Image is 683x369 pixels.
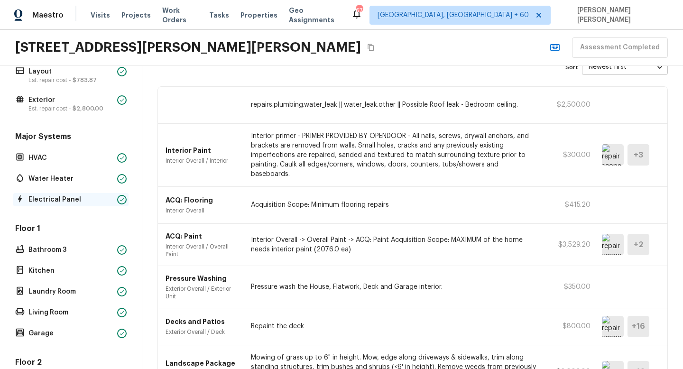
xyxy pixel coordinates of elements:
p: Exterior Overall / Deck [166,328,240,336]
p: Repaint the deck [251,322,536,331]
p: Interior Overall / Overall Paint [166,243,240,258]
span: [PERSON_NAME] [PERSON_NAME] [573,6,669,25]
p: Interior Overall -> Overall Paint -> ACQ: Paint Acquisition Scope: MAXIMUM of the home needs inte... [251,235,536,254]
p: Layout [28,67,113,76]
img: repair scope asset [602,144,624,166]
p: Est. repair cost - [28,76,113,84]
p: Kitchen [28,266,113,276]
span: Projects [121,10,151,20]
p: Interior Paint [166,146,240,155]
p: repairs.plumbing.water_leak || water_leak.other || Possible Roof leak - Bedroom ceiling. [251,100,536,110]
img: repair scope asset [602,234,624,255]
button: Copy Address [365,41,377,54]
h5: Major Systems [13,131,129,144]
span: Properties [240,10,277,20]
p: $415.20 [548,200,591,210]
p: Landscape Package [166,359,240,368]
p: Exterior [28,95,113,105]
img: repair scope asset [602,316,624,337]
h5: + 3 [634,150,643,160]
p: HVAC [28,153,113,163]
span: Work Orders [162,6,198,25]
span: $2,800.00 [73,106,103,111]
span: Tasks [209,12,229,18]
p: Laundry Room [28,287,113,296]
p: Interior Overall [166,207,240,214]
p: $350.00 [548,282,591,292]
p: Interior Overall / Interior [166,157,240,165]
p: ACQ: Paint [166,231,240,241]
p: Garage [28,329,113,338]
h5: + 16 [632,321,645,332]
h5: + 2 [634,240,643,250]
div: Newest first [582,55,668,80]
span: [GEOGRAPHIC_DATA], [GEOGRAPHIC_DATA] + 60 [378,10,529,20]
p: Pressure wash the House, Flatwork, Deck and Garage interior. [251,282,536,292]
p: $800.00 [548,322,591,331]
h5: Floor 1 [13,223,129,236]
p: Interior primer - PRIMER PROVIDED BY OPENDOOR - All nails, screws, drywall anchors, and brackets ... [251,131,536,179]
p: Electrical Panel [28,195,113,204]
div: 670 [356,6,362,15]
p: Pressure Washing [166,274,240,283]
p: Water Heater [28,174,113,184]
p: Living Room [28,308,113,317]
p: $300.00 [548,150,591,160]
span: $783.87 [73,77,97,83]
span: Geo Assignments [289,6,340,25]
p: Exterior Overall / Exterior Unit [166,285,240,300]
span: Visits [91,10,110,20]
h2: [STREET_ADDRESS][PERSON_NAME][PERSON_NAME] [15,39,361,56]
span: Maestro [32,10,64,20]
p: Est. repair cost - [28,105,113,112]
p: Decks and Patios [166,317,240,326]
p: Acquisition Scope: Minimum flooring repairs [251,200,536,210]
p: $3,529.20 [548,240,591,249]
p: $2,500.00 [548,100,591,110]
p: ACQ: Flooring [166,195,240,205]
p: Bathroom 3 [28,245,113,255]
p: Sort [565,64,578,71]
